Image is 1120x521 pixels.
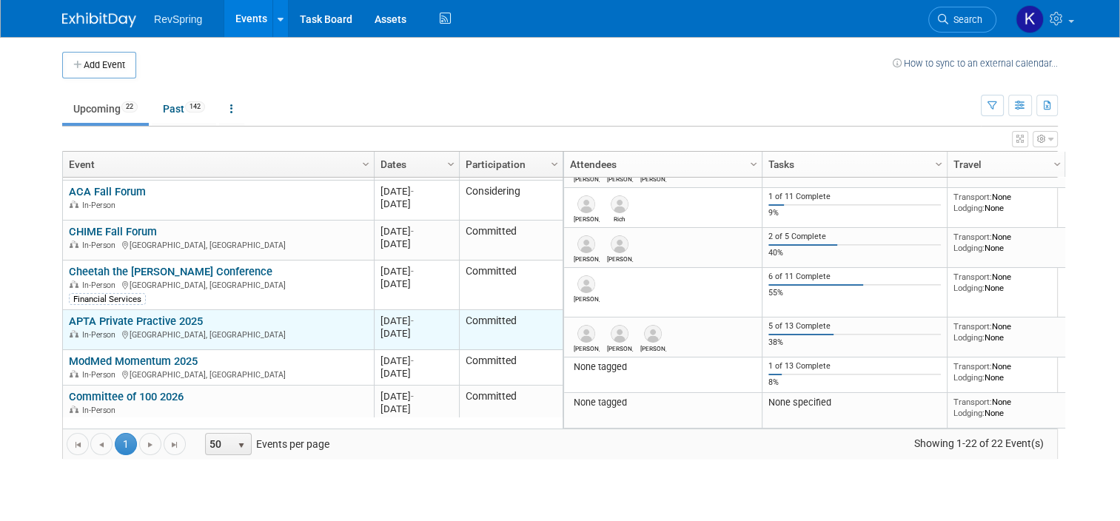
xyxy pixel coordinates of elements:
div: 8% [768,377,942,388]
div: [GEOGRAPHIC_DATA], [GEOGRAPHIC_DATA] [69,328,367,340]
span: Go to the previous page [95,439,107,451]
a: Participation [466,152,553,177]
div: [GEOGRAPHIC_DATA], [GEOGRAPHIC_DATA] [69,238,367,251]
div: 40% [768,248,942,258]
span: Column Settings [549,158,560,170]
div: [GEOGRAPHIC_DATA], [GEOGRAPHIC_DATA] [69,368,367,380]
span: Go to the first page [72,439,84,451]
span: Column Settings [1051,158,1063,170]
div: None None [953,397,1060,418]
span: Go to the next page [144,439,156,451]
div: [DATE] [380,225,452,238]
a: Travel [953,152,1056,177]
img: In-Person Event [70,241,78,248]
div: None None [953,232,1060,253]
span: - [411,226,414,237]
div: James (Jim) Hosty [607,343,633,352]
span: Transport: [953,321,992,332]
span: Showing 1-22 of 22 Event(s) [900,433,1057,454]
img: In-Person Event [70,201,78,208]
div: Financial Services [69,293,146,305]
span: Transport: [953,361,992,372]
span: In-Person [82,280,120,290]
span: Lodging: [953,408,985,418]
div: [DATE] [380,278,452,290]
img: In-Person Event [70,406,78,413]
a: Column Settings [1050,152,1066,174]
div: None tagged [570,361,757,373]
div: Josh Machia [574,173,600,183]
div: 55% [768,288,942,298]
a: Column Settings [443,152,460,174]
span: In-Person [82,201,120,210]
span: Column Settings [933,158,945,170]
span: Search [948,14,982,25]
a: Go to the next page [139,433,161,455]
td: Committed [459,221,563,260]
span: 22 [121,101,138,112]
div: 9% [768,208,942,218]
span: Transport: [953,192,992,202]
img: In-Person Event [70,280,78,288]
span: In-Person [82,370,120,380]
img: ExhibitDay [62,13,136,27]
div: [DATE] [380,185,452,198]
span: - [411,266,414,277]
div: None tagged [570,397,757,409]
img: Bob Duggan [577,195,595,213]
span: 50 [206,434,231,454]
span: Transport: [953,272,992,282]
div: None None [953,321,1060,343]
span: In-Person [82,406,120,415]
a: Column Settings [746,152,762,174]
a: Past142 [152,95,216,123]
a: Attendees [570,152,752,177]
span: Column Settings [360,158,372,170]
img: Nick Nunez [611,235,628,253]
div: 38% [768,337,942,348]
div: Chris Ohde [574,293,600,303]
div: None specified [768,397,942,409]
td: Committed [459,310,563,350]
span: Lodging: [953,243,985,253]
span: - [411,186,414,197]
td: Committed [459,350,563,386]
span: Column Settings [748,158,759,170]
span: Go to the last page [169,439,181,451]
a: Column Settings [358,152,375,174]
a: Event [69,152,364,177]
a: Upcoming22 [62,95,149,123]
a: Column Settings [931,152,948,174]
div: [DATE] [380,327,452,340]
a: Column Settings [547,152,563,174]
div: Adam Sanborn [607,173,633,183]
td: Considering [459,181,563,221]
span: Lodging: [953,332,985,343]
div: Nicole Rogas [574,253,600,263]
div: [DATE] [380,403,452,415]
a: Go to the previous page [90,433,113,455]
a: Dates [380,152,449,177]
div: [DATE] [380,354,452,367]
img: Nicole Rogas [577,235,595,253]
div: [DATE] [380,367,452,380]
a: Search [928,7,996,33]
span: Transport: [953,397,992,407]
a: APTA Private Practive 2025 [69,315,203,328]
div: Rich Schlegel [607,213,633,223]
span: Transport: [953,232,992,242]
img: Raymond Vogel [577,325,595,343]
img: Chris Ohde [577,275,595,293]
img: In-Person Event [70,370,78,377]
td: Committed [459,386,563,421]
div: 2 of 5 Complete [768,232,942,242]
span: 1 [115,433,137,455]
a: ModMed Momentum 2025 [69,354,198,368]
div: [DATE] [380,265,452,278]
img: In-Person Event [70,330,78,337]
div: Todd Lohr [640,173,666,183]
div: [DATE] [380,238,452,250]
td: Committed [459,260,563,310]
a: CHIME Fall Forum [69,225,157,238]
a: How to sync to an external calendar... [893,58,1058,69]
